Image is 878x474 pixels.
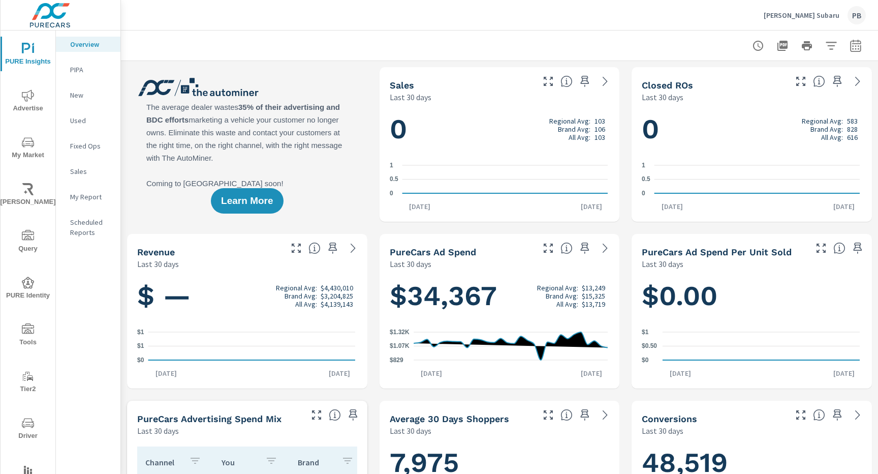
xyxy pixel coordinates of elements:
[560,75,573,87] span: Number of vehicles sold by the dealership over the selected date range. [Source: This data is sou...
[390,342,410,349] text: $1.07K
[642,80,693,91] h5: Closed ROs
[642,425,683,437] p: Last 30 days
[70,90,112,100] p: New
[549,117,590,125] p: Regional Avg:
[4,136,52,161] span: My Market
[577,73,593,90] span: Save this to your personalized report
[345,407,361,423] span: Save this to your personalized report
[345,240,361,256] a: See more details in report
[582,292,605,300] p: $15,325
[4,323,52,348] span: Tools
[329,409,341,421] span: This table looks at how you compare to the amount of budget you spend per channel as opposed to y...
[537,284,578,292] p: Regional Avg:
[821,36,841,56] button: Apply Filters
[4,90,52,114] span: Advertise
[850,407,866,423] a: See more details in report
[390,176,398,183] text: 0.5
[642,190,645,197] text: 0
[642,413,697,424] h5: Conversions
[642,91,683,103] p: Last 30 days
[137,258,179,270] p: Last 30 days
[577,240,593,256] span: Save this to your personalized report
[540,73,556,90] button: Make Fullscreen
[845,36,866,56] button: Select Date Range
[802,117,843,125] p: Regional Avg:
[56,37,120,52] div: Overview
[4,417,52,442] span: Driver
[222,457,257,467] p: You
[414,368,449,378] p: [DATE]
[390,91,431,103] p: Last 30 days
[813,75,825,87] span: Number of Repair Orders Closed by the selected dealership group over the selected time range. [So...
[390,279,610,313] h1: $34,367
[829,73,845,90] span: Save this to your personalized report
[4,230,52,255] span: Query
[322,368,357,378] p: [DATE]
[764,11,839,20] p: [PERSON_NAME] Subaru
[148,368,184,378] p: [DATE]
[221,196,273,205] span: Learn More
[642,247,792,257] h5: PureCars Ad Spend Per Unit Sold
[793,73,809,90] button: Make Fullscreen
[560,409,573,421] span: A rolling 30 day total of daily Shoppers on the dealership website, averaged over the selected da...
[597,73,613,90] a: See more details in report
[390,190,393,197] text: 0
[574,201,609,212] p: [DATE]
[56,164,120,179] div: Sales
[321,300,353,308] p: $4,139,143
[654,201,690,212] p: [DATE]
[325,240,341,256] span: Save this to your personalized report
[577,407,593,423] span: Save this to your personalized report
[642,176,650,183] text: 0.5
[390,258,431,270] p: Last 30 days
[56,138,120,154] div: Fixed Ops
[145,457,181,467] p: Channel
[569,133,590,141] p: All Avg:
[793,407,809,423] button: Make Fullscreen
[540,407,556,423] button: Make Fullscreen
[56,113,120,128] div: Used
[829,407,845,423] span: Save this to your personalized report
[826,201,862,212] p: [DATE]
[70,217,112,238] p: Scheduled Reports
[558,125,590,133] p: Brand Avg:
[56,189,120,204] div: My Report
[402,201,437,212] p: [DATE]
[4,277,52,302] span: PURE Identity
[70,192,112,202] p: My Report
[70,39,112,49] p: Overview
[833,242,845,254] span: Average cost of advertising per each vehicle sold at the dealer over the selected date range. The...
[821,133,843,141] p: All Avg:
[295,300,317,308] p: All Avg:
[137,247,175,257] h5: Revenue
[321,284,353,292] p: $4,430,010
[642,279,862,313] h1: $0.00
[813,240,829,256] button: Make Fullscreen
[642,162,645,169] text: 1
[642,112,862,146] h1: 0
[848,6,866,24] div: PB
[594,133,605,141] p: 103
[321,292,353,300] p: $3,204,825
[56,62,120,77] div: PIPA
[288,240,304,256] button: Make Fullscreen
[594,125,605,133] p: 106
[137,357,144,364] text: $0
[308,407,325,423] button: Make Fullscreen
[826,368,862,378] p: [DATE]
[390,425,431,437] p: Last 30 days
[70,141,112,151] p: Fixed Ops
[70,65,112,75] p: PIPA
[594,117,605,125] p: 103
[390,247,476,257] h5: PureCars Ad Spend
[211,188,283,214] button: Learn More
[137,329,144,336] text: $1
[642,329,649,336] text: $1
[847,117,858,125] p: 583
[56,215,120,240] div: Scheduled Reports
[642,357,649,364] text: $0
[70,115,112,126] p: Used
[663,368,698,378] p: [DATE]
[137,413,281,424] h5: PureCars Advertising Spend Mix
[847,133,858,141] p: 616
